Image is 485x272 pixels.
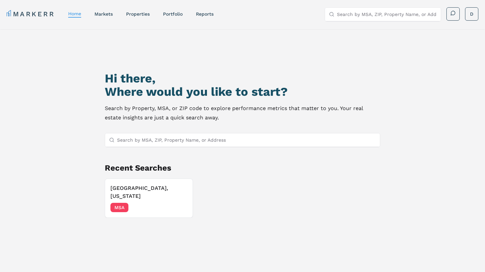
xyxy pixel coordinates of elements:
[105,163,381,173] h2: Recent Searches
[196,11,214,17] a: reports
[110,203,128,212] span: MSA
[105,72,381,85] h1: Hi there,
[163,11,183,17] a: Portfolio
[172,204,187,211] span: [DATE]
[337,8,437,21] input: Search by MSA, ZIP, Property Name, or Address
[94,11,113,17] a: markets
[110,184,188,200] h3: [GEOGRAPHIC_DATA], [US_STATE]
[117,133,376,147] input: Search by MSA, ZIP, Property Name, or Address
[105,85,381,98] h2: Where would you like to start?
[68,11,81,16] a: home
[470,11,473,17] span: D
[105,104,381,122] p: Search by Property, MSA, or ZIP code to explore performance metrics that matter to you. Your real...
[126,11,150,17] a: properties
[7,9,55,19] a: MARKERR
[105,179,193,218] button: [GEOGRAPHIC_DATA], [US_STATE]MSA[DATE]
[465,7,478,21] button: D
